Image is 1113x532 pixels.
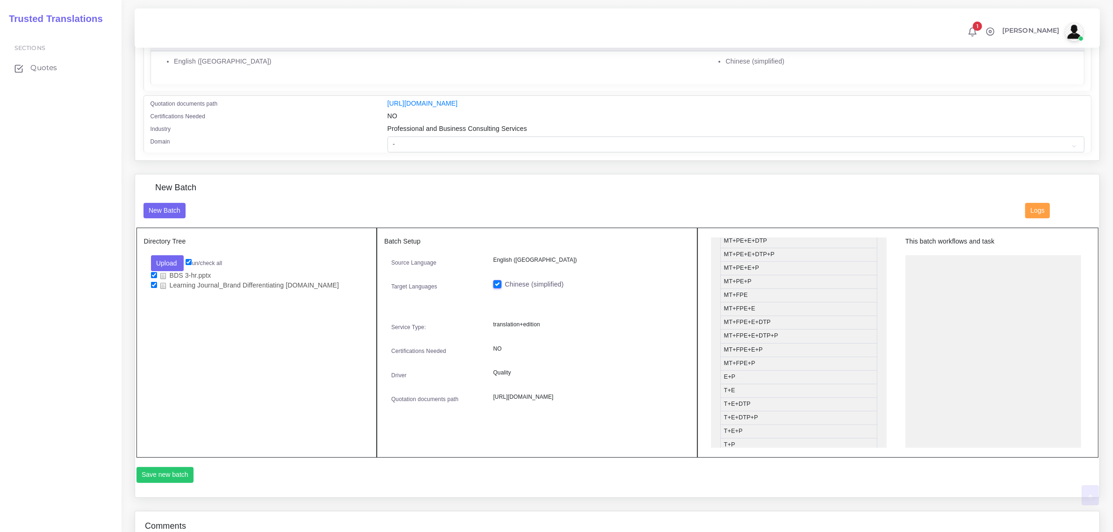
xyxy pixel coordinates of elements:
li: MT+PE+E+DTP [720,234,877,248]
button: Logs [1025,203,1050,219]
div: NO [381,111,1091,124]
button: Upload [151,255,184,271]
div: Professional and Business Consulting Services [381,124,1091,137]
li: Chinese (simplified) [725,57,1079,66]
label: Chinese (simplified) [505,280,564,289]
a: New Batch [144,206,186,214]
li: MT+FPE+E+DTP [720,316,877,330]
li: T+E+P [720,424,877,439]
li: T+E [720,384,877,398]
a: BDS 3-hr.pptx [157,271,215,280]
span: Logs [1031,207,1045,214]
h4: New Batch [155,183,196,193]
a: Trusted Translations [2,11,103,27]
h5: This batch workflows and task [905,237,1081,245]
li: T+E+DTP+P [720,411,877,425]
h5: Batch Setup [384,237,690,245]
span: Quotes [30,63,57,73]
li: MT+FPE+E+DTP+P [720,329,877,343]
li: MT+FPE+E+P [720,343,877,357]
a: [URL][DOMAIN_NAME] [388,100,458,107]
label: Target Languages [391,282,437,291]
li: English ([GEOGRAPHIC_DATA]) [174,57,697,66]
li: MT+FPE+E [720,302,877,316]
h2: Trusted Translations [2,13,103,24]
li: T+P [720,438,877,452]
span: [PERSON_NAME] [1002,27,1060,34]
label: Certifications Needed [391,347,446,355]
button: New Batch [144,203,186,219]
label: Driver [391,371,407,380]
button: Save new batch [136,467,194,483]
a: [PERSON_NAME]avatar [998,22,1087,41]
p: NO [493,344,683,354]
p: [URL][DOMAIN_NAME] [493,392,683,402]
a: 1 [964,27,981,37]
label: Certifications Needed [151,112,206,121]
li: MT+PE+E+DTP+P [720,248,877,262]
p: Quality [493,368,683,378]
label: un/check all [186,259,222,267]
label: Source Language [391,259,437,267]
a: Learning Journal_Brand Differentiating [DOMAIN_NAME] [157,281,343,290]
label: Service Type: [391,323,426,331]
input: un/check all [186,259,192,265]
img: avatar [1065,22,1084,41]
a: Quotes [7,58,115,78]
label: Quotation documents path [151,100,218,108]
label: Industry [151,125,171,133]
p: English ([GEOGRAPHIC_DATA]) [493,255,683,265]
span: Sections [14,44,45,51]
label: Domain [151,137,170,146]
li: T+E+DTP [720,397,877,411]
li: MT+PE+E+P [720,261,877,275]
li: MT+FPE+P [720,357,877,371]
p: translation+edition [493,320,683,330]
span: 1 [973,22,982,31]
h4: Comments [145,521,186,532]
h5: Directory Tree [144,237,370,245]
li: MT+PE+P [720,275,877,289]
li: MT+FPE [720,288,877,302]
label: Quotation documents path [391,395,459,403]
li: E+P [720,370,877,384]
